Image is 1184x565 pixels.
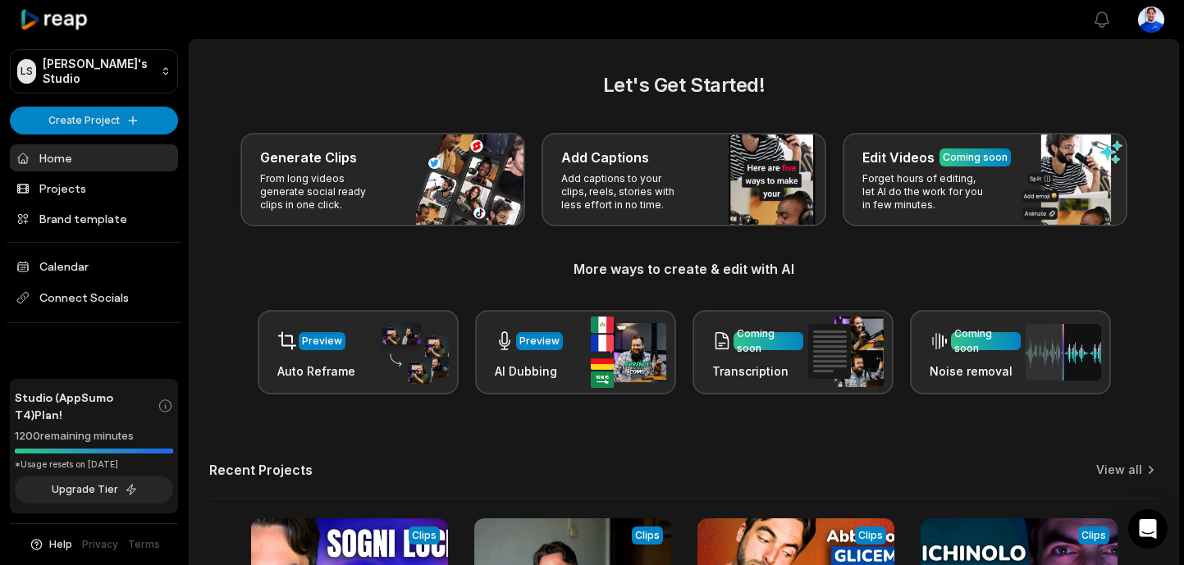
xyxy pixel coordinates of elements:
[128,537,160,552] a: Terms
[519,334,560,349] div: Preview
[15,458,173,471] div: *Usage resets on [DATE]
[15,476,173,503] button: Upgrade Tier
[930,362,1021,380] h3: Noise removal
[862,148,935,167] h3: Edit Videos
[82,537,118,552] a: Privacy
[10,107,178,134] button: Create Project
[373,321,449,385] img: auto_reframe.png
[1096,462,1142,478] a: View all
[10,253,178,280] a: Calendar
[862,172,990,212] p: Forget hours of editing, let AI do the work for you in few minutes.
[954,326,1017,356] div: Coming soon
[712,362,803,380] h3: Transcription
[17,59,36,84] div: LS
[15,428,173,444] div: 1200 remaining minutes
[260,172,387,212] p: From long videos generate social ready clips in one click.
[209,259,1159,279] h3: More ways to create & edit with AI
[10,144,178,171] a: Home
[29,537,72,552] button: Help
[1128,509,1168,549] div: Open Intercom Messenger
[808,317,884,387] img: transcription.png
[260,148,357,167] h3: Generate Clips
[15,389,158,423] span: Studio (AppSumo T4) Plan!
[591,317,666,388] img: ai_dubbing.png
[561,172,688,212] p: Add captions to your clips, reels, stories with less effort in no time.
[49,537,72,552] span: Help
[277,362,355,380] h3: Auto Reframe
[10,283,178,312] span: Connect Socials
[943,150,1008,165] div: Coming soon
[302,334,342,349] div: Preview
[10,205,178,232] a: Brand template
[209,462,313,478] h2: Recent Projects
[561,148,649,167] h3: Add Captions
[43,57,154,86] p: [PERSON_NAME]'s Studio
[1026,324,1101,380] img: noise_removal.png
[737,326,800,356] div: Coming soon
[10,175,178,202] a: Projects
[495,362,563,380] h3: AI Dubbing
[209,71,1159,100] h2: Let's Get Started!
